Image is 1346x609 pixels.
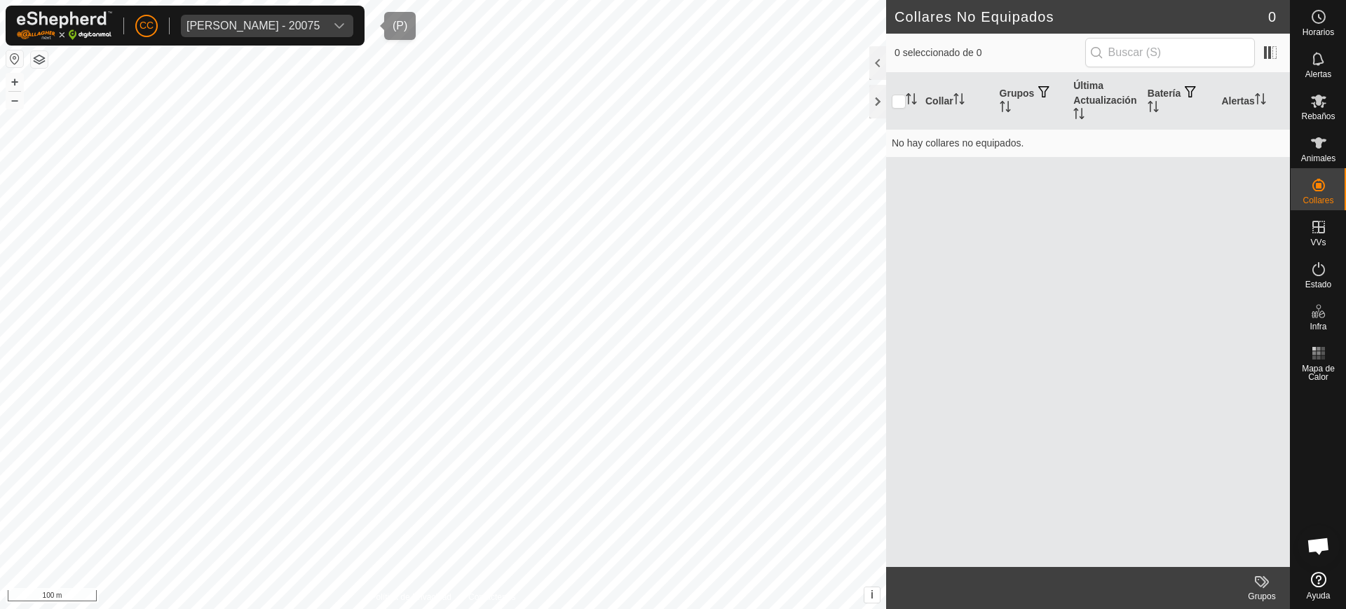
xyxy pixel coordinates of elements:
a: Política de Privacidad [371,591,451,603]
span: Infra [1310,322,1326,331]
td: No hay collares no equipados. [886,129,1290,157]
button: + [6,74,23,90]
button: Capas del Mapa [31,51,48,68]
span: Collares [1303,196,1333,205]
span: Ayuda [1307,591,1331,600]
button: i [864,587,880,603]
span: Horarios [1303,28,1334,36]
p-sorticon: Activar para ordenar [1073,110,1085,121]
h2: Collares No Equipados [895,8,1268,25]
span: Mapa de Calor [1294,364,1342,381]
p-sorticon: Activar para ordenar [1255,95,1266,107]
span: Alertas [1305,70,1331,78]
div: Grupos [1234,590,1290,603]
span: 0 seleccionado de 0 [895,46,1085,60]
p-sorticon: Activar para ordenar [1148,103,1159,114]
span: Animales [1301,154,1335,163]
span: CC [140,18,154,33]
div: [PERSON_NAME] - 20075 [186,20,320,32]
th: Grupos [994,73,1068,130]
span: i [871,589,873,601]
div: Chat abierto [1298,525,1340,567]
span: VVs [1310,238,1326,247]
a: Contáctenos [468,591,515,603]
span: Olegario Arranz Rodrigo - 20075 [181,15,325,37]
a: Ayuda [1291,566,1346,605]
p-sorticon: Activar para ordenar [906,95,917,107]
div: dropdown trigger [325,15,353,37]
th: Última Actualización [1068,73,1142,130]
th: Batería [1142,73,1216,130]
th: Collar [920,73,994,130]
span: Rebaños [1301,112,1335,121]
button: Restablecer Mapa [6,50,23,67]
img: Logo Gallagher [17,11,112,40]
button: – [6,92,23,109]
span: 0 [1268,6,1276,27]
span: Estado [1305,280,1331,289]
p-sorticon: Activar para ordenar [1000,103,1011,114]
th: Alertas [1216,73,1290,130]
p-sorticon: Activar para ordenar [953,95,965,107]
input: Buscar (S) [1085,38,1255,67]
